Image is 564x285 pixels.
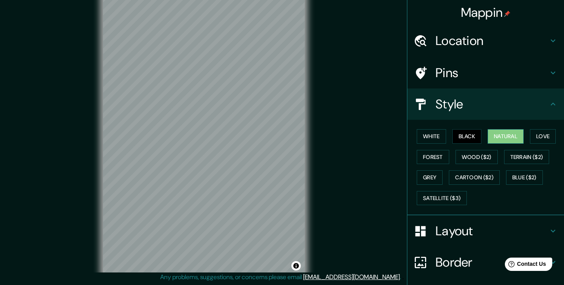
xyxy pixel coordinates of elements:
button: Forest [417,150,449,164]
h4: Location [436,33,548,49]
a: [EMAIL_ADDRESS][DOMAIN_NAME] [303,273,400,281]
div: Border [407,247,564,278]
iframe: Help widget launcher [494,254,555,276]
p: Any problems, suggestions, or concerns please email . [160,272,401,282]
button: Terrain ($2) [504,150,550,164]
h4: Style [436,96,548,112]
div: . [402,272,404,282]
h4: Pins [436,65,548,81]
button: Blue ($2) [506,170,543,185]
div: Location [407,25,564,56]
h4: Border [436,254,548,270]
div: . [401,272,402,282]
button: Cartoon ($2) [449,170,500,185]
div: Layout [407,215,564,247]
div: Style [407,88,564,120]
button: Love [530,129,556,144]
button: White [417,129,446,144]
button: Satellite ($3) [417,191,467,206]
img: pin-icon.png [504,11,510,17]
button: Grey [417,170,443,185]
button: Toggle attribution [291,261,301,271]
button: Wood ($2) [456,150,498,164]
button: Black [452,129,482,144]
h4: Mappin [461,5,511,20]
div: Pins [407,57,564,88]
button: Natural [488,129,524,144]
h4: Layout [436,223,548,239]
